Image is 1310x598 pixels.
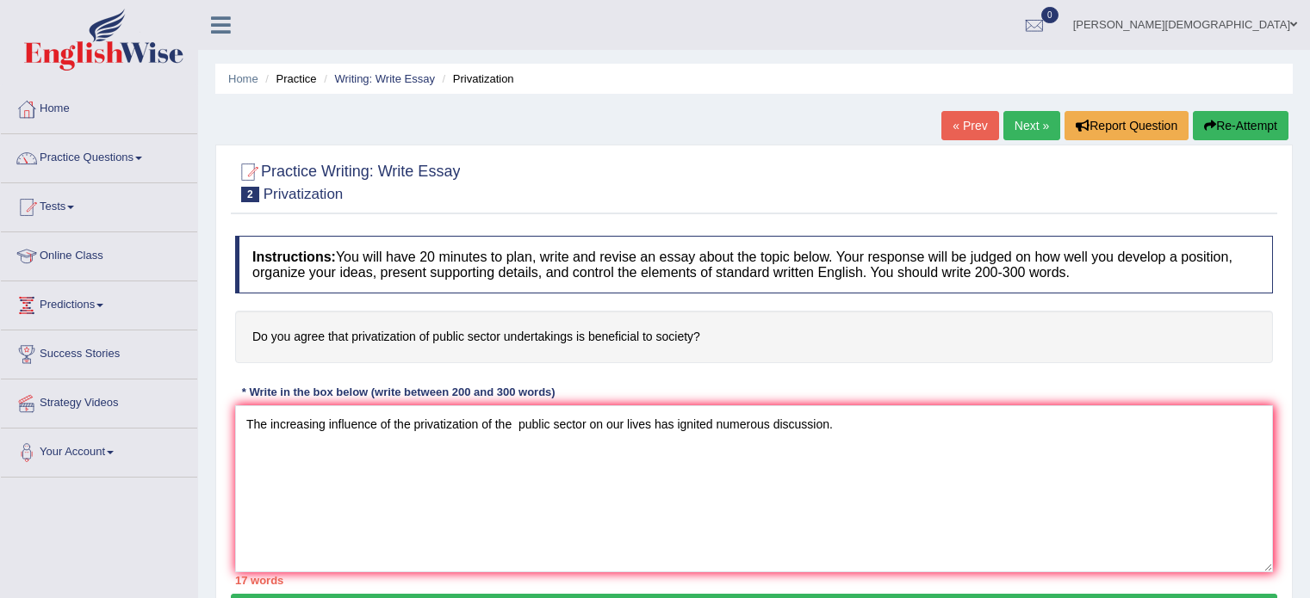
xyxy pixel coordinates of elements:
[1,281,197,324] a: Predictions
[1,183,197,226] a: Tests
[941,111,998,140] a: « Prev
[1,85,197,128] a: Home
[438,71,514,87] li: Privatization
[252,250,336,264] b: Instructions:
[1065,111,1189,140] button: Report Question
[1,232,197,275] a: Online Class
[235,159,460,202] h2: Practice Writing: Write Essay
[264,186,344,202] small: Privatization
[1,134,197,177] a: Practice Questions
[1041,7,1059,23] span: 0
[1,428,197,472] a: Your Account
[261,71,316,87] li: Practice
[1,330,197,373] a: Success Stories
[241,187,259,202] span: 2
[1003,111,1060,140] a: Next »
[235,236,1273,293] h4: You will have 20 minutes to plan, write and revise an essay about the topic below. Your response ...
[1,379,197,422] a: Strategy Videos
[235,311,1273,363] h4: Do you agree that privatization of public sector undertakings is beneficial to society?
[334,72,435,85] a: Writing: Write Essay
[228,72,258,85] a: Home
[1193,111,1288,140] button: Re-Attempt
[235,385,562,401] div: * Write in the box below (write between 200 and 300 words)
[235,572,1273,589] div: 17 words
